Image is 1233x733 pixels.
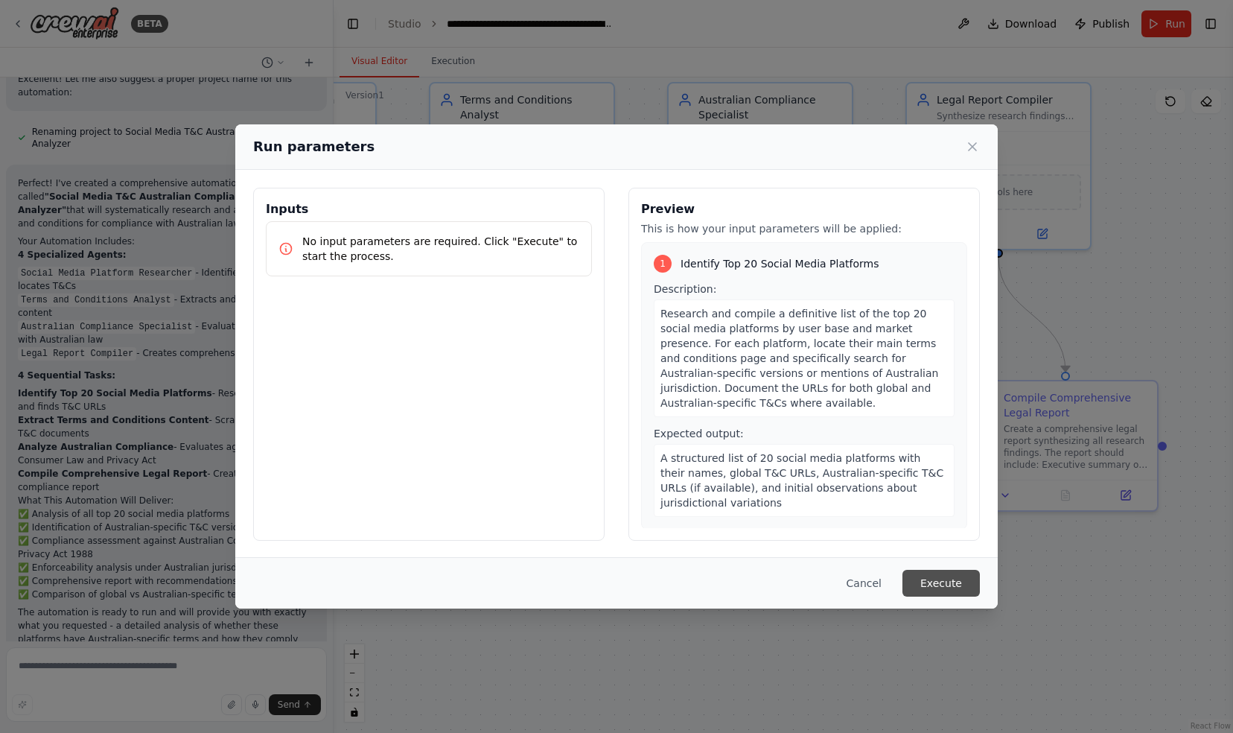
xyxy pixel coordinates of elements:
span: Expected output: [654,428,744,440]
button: Cancel [835,570,893,597]
p: This is how your input parameters will be applied: [641,221,967,236]
h3: Preview [641,200,967,218]
div: 1 [654,255,672,273]
span: Identify Top 20 Social Media Platforms [681,256,879,271]
p: No input parameters are required. Click "Execute" to start the process. [302,234,579,264]
span: A structured list of 20 social media platforms with their names, global T&C URLs, Australian-spec... [660,452,943,509]
h2: Run parameters [253,136,375,157]
span: Research and compile a definitive list of the top 20 social media platforms by user base and mark... [660,308,938,409]
button: Execute [902,570,980,597]
span: Description: [654,283,716,295]
h3: Inputs [266,200,592,218]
